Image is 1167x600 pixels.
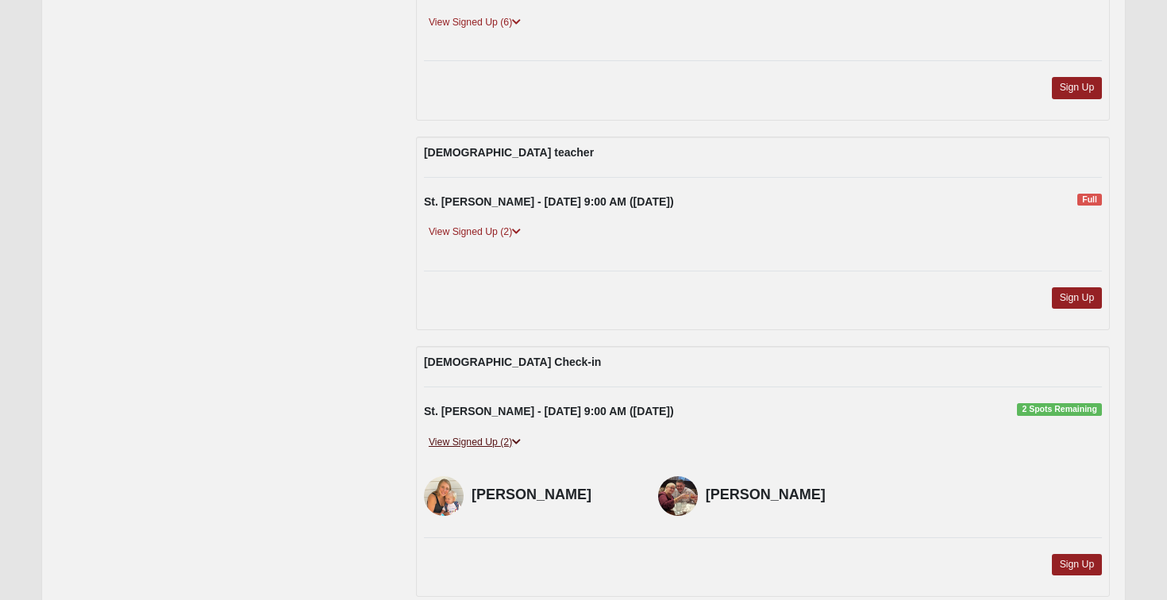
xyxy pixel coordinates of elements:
a: Sign Up [1052,77,1103,98]
img: Mike Robinson [658,476,698,516]
span: Full [1077,194,1102,206]
span: 2 Spots Remaining [1017,403,1102,416]
a: View Signed Up (2) [424,434,526,451]
strong: St. [PERSON_NAME] - [DATE] 9:00 AM ([DATE]) [424,405,674,417]
strong: [DEMOGRAPHIC_DATA] teacher [424,146,594,159]
h4: [PERSON_NAME] [706,487,869,504]
h4: [PERSON_NAME] [472,487,634,504]
a: Sign Up [1052,287,1103,309]
a: Sign Up [1052,554,1103,575]
img: Kacy Remley [424,476,464,516]
strong: St. [PERSON_NAME] - [DATE] 9:00 AM ([DATE]) [424,195,674,208]
a: View Signed Up (6) [424,14,526,31]
a: View Signed Up (2) [424,224,526,240]
strong: [DEMOGRAPHIC_DATA] Check-in [424,356,602,368]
